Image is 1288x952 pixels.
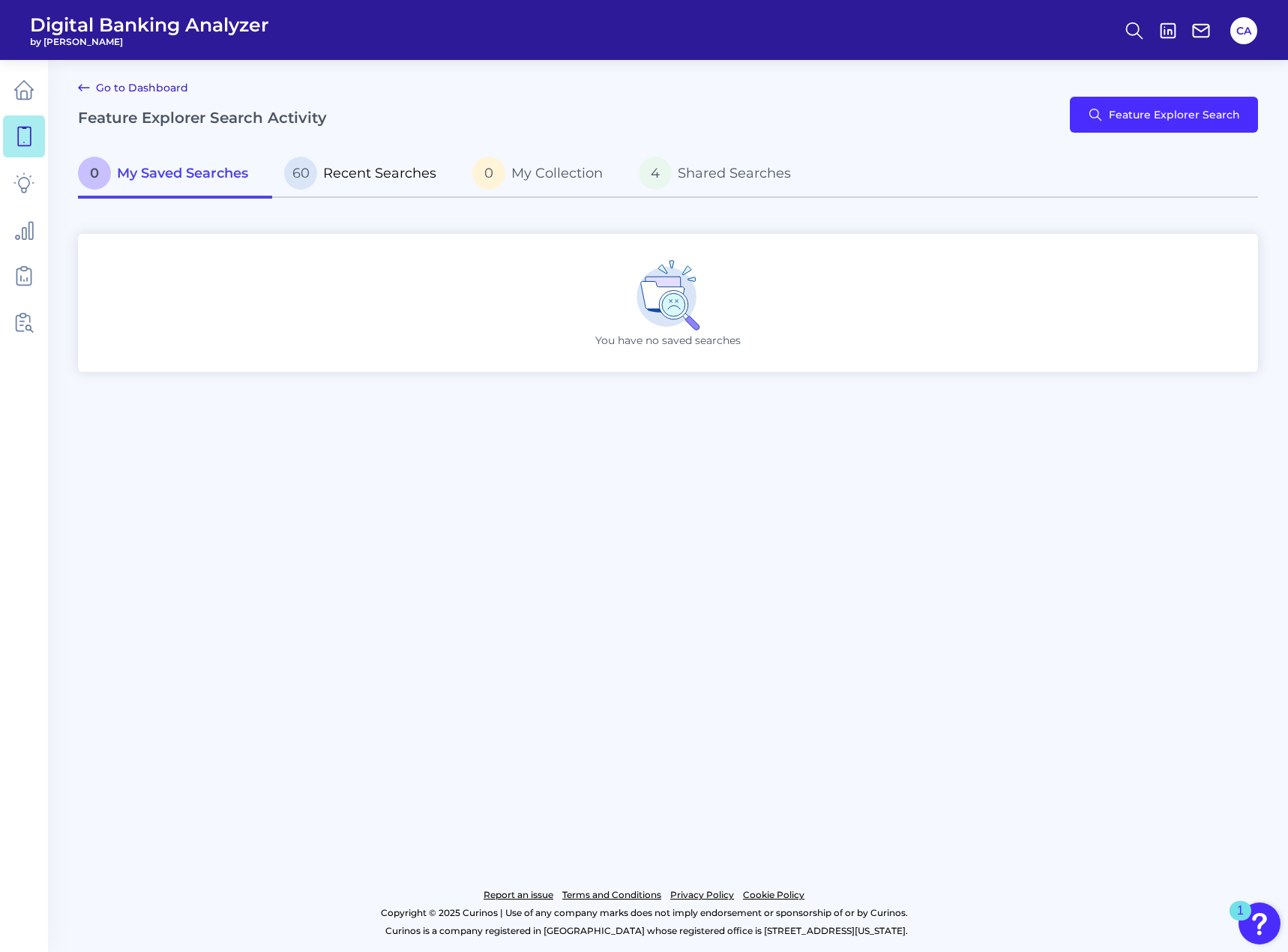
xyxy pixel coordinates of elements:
a: 60Recent Searches [272,151,460,199]
div: You have no saved searches [78,234,1258,372]
a: Go to Dashboard [78,79,188,97]
span: by [PERSON_NAME] [30,36,269,47]
a: 0My Saved Searches [78,151,272,199]
span: Feature Explorer Search [1109,109,1240,121]
p: Curinos is a company registered in [GEOGRAPHIC_DATA] whose registered office is [STREET_ADDRESS][... [78,922,1215,940]
a: Cookie Policy [743,886,804,904]
h2: Feature Explorer Search Activity [78,109,327,127]
button: Open Resource Center, 1 new notification [1239,903,1281,945]
span: 60 [284,157,317,190]
p: Copyright © 2025 Curinos | Use of any company marks does not imply endorsement or sponsorship of ... [73,904,1215,922]
span: 0 [472,157,505,190]
a: 4Shared Searches [627,151,815,199]
span: Shared Searches [678,165,791,181]
span: My Collection [511,165,603,181]
span: 0 [78,157,111,190]
a: Report an issue [484,886,553,904]
a: 0My Collection [460,151,627,199]
span: Digital Banking Analyzer [30,13,269,36]
a: Terms and Conditions [562,886,661,904]
div: 1 [1237,911,1244,930]
span: Recent Searches [323,165,436,181]
span: My Saved Searches [117,165,248,181]
button: Feature Explorer Search [1070,97,1258,133]
button: CA [1230,17,1257,44]
span: 4 [639,157,672,190]
a: Privacy Policy [670,886,734,904]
